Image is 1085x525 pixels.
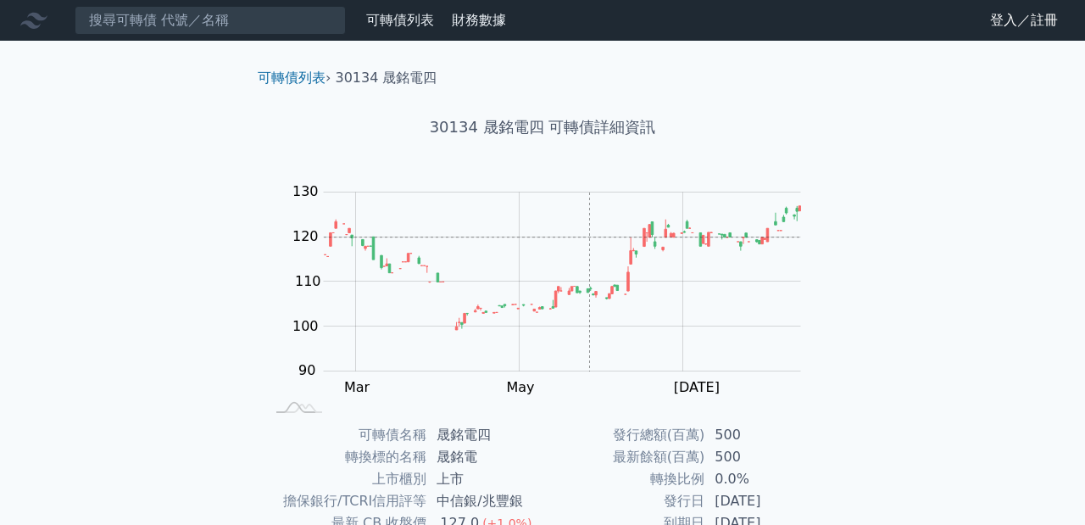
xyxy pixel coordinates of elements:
[366,12,434,28] a: 可轉債列表
[976,7,1071,34] a: 登入／註冊
[704,468,821,490] td: 0.0%
[244,115,841,139] h1: 30134 晟銘電四 可轉債詳細資訊
[542,446,704,468] td: 最新餘額(百萬)
[284,183,826,429] g: Chart
[674,379,720,395] tspan: [DATE]
[704,446,821,468] td: 500
[426,446,542,468] td: 晟銘電
[292,228,319,244] tspan: 120
[452,12,506,28] a: 財務數據
[344,379,370,395] tspan: Mar
[704,490,821,512] td: [DATE]
[542,490,704,512] td: 發行日
[426,424,542,446] td: 晟銘電四
[258,70,325,86] a: 可轉債列表
[295,273,321,289] tspan: 110
[75,6,346,35] input: 搜尋可轉債 代號／名稱
[336,68,437,88] li: 30134 晟銘電四
[292,183,319,199] tspan: 130
[542,468,704,490] td: 轉換比例
[506,379,534,395] tspan: May
[298,362,315,378] tspan: 90
[264,446,426,468] td: 轉換標的名稱
[258,68,331,88] li: ›
[264,490,426,512] td: 擔保銀行/TCRI信用評等
[704,424,821,446] td: 500
[324,206,800,330] g: Series
[292,318,319,334] tspan: 100
[426,468,542,490] td: 上市
[264,468,426,490] td: 上市櫃別
[542,424,704,446] td: 發行總額(百萬)
[426,490,542,512] td: 中信銀/兆豐銀
[264,424,426,446] td: 可轉債名稱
